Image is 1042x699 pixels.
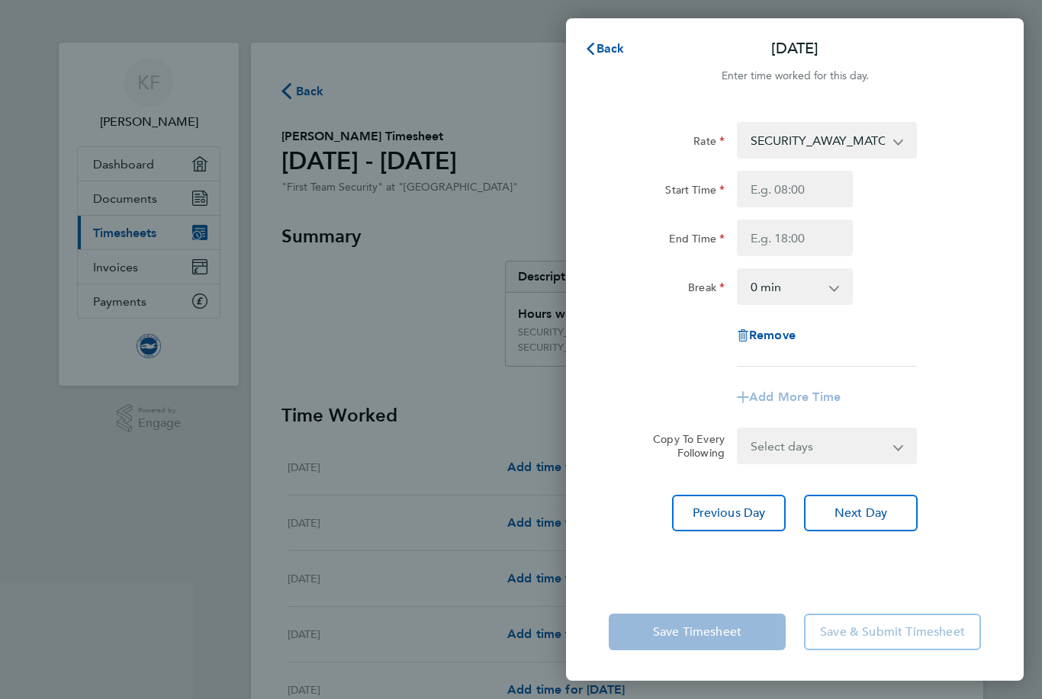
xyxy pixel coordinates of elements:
button: Previous Day [672,495,786,531]
button: Remove [737,329,796,341]
label: Start Time [665,183,725,201]
label: Copy To Every Following [641,432,725,460]
input: E.g. 08:00 [737,171,853,207]
span: Back [597,41,625,56]
p: [DATE] [771,38,818,59]
span: Remove [749,328,796,342]
label: Rate [693,134,725,152]
span: Next Day [835,505,887,521]
label: End Time [669,232,725,250]
input: E.g. 18:00 [737,220,853,256]
span: Previous Day [693,505,766,521]
label: Break [688,281,725,299]
div: Enter time worked for this day. [566,67,1024,85]
button: Back [569,34,640,64]
button: Next Day [804,495,918,531]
